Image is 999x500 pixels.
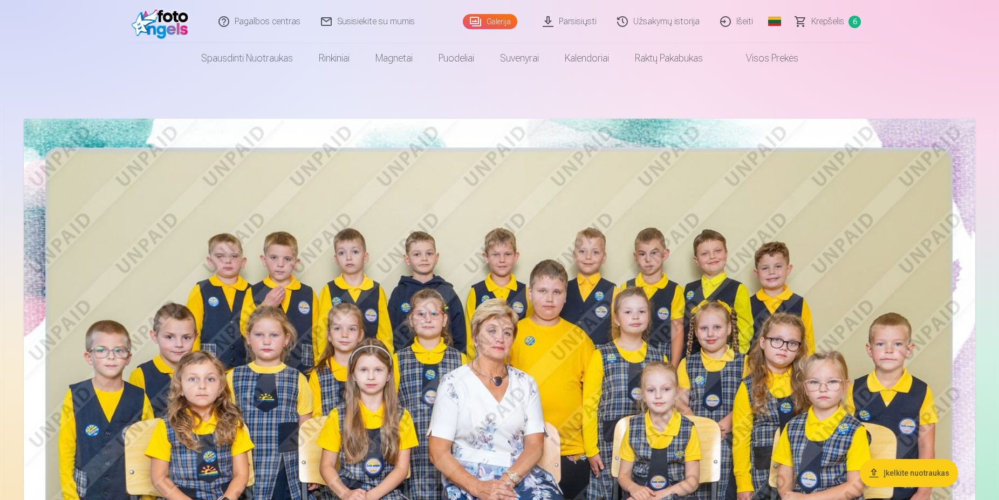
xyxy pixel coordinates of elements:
span: 6 [849,16,861,28]
a: Galerija [463,14,517,29]
a: Kalendoriai [552,43,622,73]
a: Rinkiniai [306,43,362,73]
a: Puodeliai [426,43,487,73]
button: Įkelkite nuotraukas [860,459,958,487]
img: /fa2 [132,4,194,39]
a: Spausdinti nuotraukas [188,43,306,73]
a: Raktų pakabukas [622,43,716,73]
span: Krepšelis [811,15,844,28]
a: Magnetai [362,43,426,73]
a: Visos prekės [716,43,811,73]
a: Suvenyrai [487,43,552,73]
